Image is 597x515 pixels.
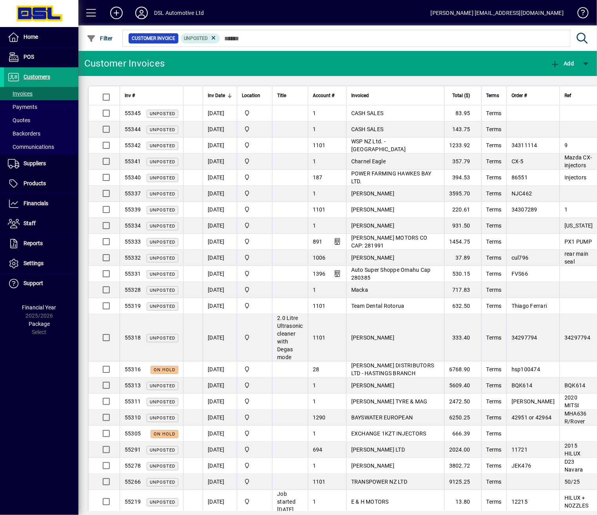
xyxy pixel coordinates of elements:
[24,220,36,226] span: Staff
[351,138,406,152] span: WSP NZ Ltd. - [GEOGRAPHIC_DATA]
[351,414,413,421] span: BAYSWATER EUROPEAN
[550,60,574,67] span: Add
[22,304,56,311] span: Financial Year
[8,130,40,137] span: Backorders
[486,190,502,197] span: Terms
[242,189,267,198] span: Central
[129,6,154,20] button: Profile
[512,271,528,277] span: FVS66
[24,200,48,206] span: Financials
[242,333,267,342] span: Central
[4,47,78,67] a: POS
[512,414,552,421] span: 42951 or 42964
[242,286,267,294] span: Central
[203,218,237,234] td: [DATE]
[8,117,30,123] span: Quotes
[512,398,555,405] span: [PERSON_NAME]
[203,250,237,266] td: [DATE]
[313,271,326,277] span: 1396
[150,480,175,485] span: Unposted
[277,491,296,513] span: Job started [DATE]
[8,90,33,97] span: Invoices
[512,190,532,197] span: NJC462
[512,382,533,389] span: BQK614
[444,378,481,394] td: 5609.40
[351,91,439,100] div: Invoiced
[444,490,481,514] td: 13.80
[351,398,428,405] span: [PERSON_NAME] TYRE & MAG
[444,250,481,266] td: 37.89
[24,74,50,80] span: Customers
[313,414,326,421] span: 1290
[486,206,502,213] span: Terms
[486,499,502,505] span: Terms
[512,446,528,453] span: 11721
[203,234,237,250] td: [DATE]
[351,287,368,293] span: Macka
[125,110,141,116] span: 55345
[512,255,529,261] span: cul796
[313,126,316,132] span: 1
[242,497,267,506] span: Central
[313,446,323,453] span: 694
[444,121,481,137] td: 143.75
[351,91,369,100] span: Invoiced
[242,125,267,134] span: Central
[203,394,237,410] td: [DATE]
[150,288,175,293] span: Unposted
[242,477,267,486] span: Central
[242,141,267,150] span: Central
[512,174,528,181] span: 86551
[572,2,587,27] a: Knowledge Base
[277,91,286,100] span: Title
[242,237,267,246] span: Central
[313,430,316,437] span: 1
[564,459,583,473] span: D23 Navara
[132,34,175,42] span: Customer Invoice
[203,298,237,314] td: [DATE]
[125,255,141,261] span: 55332
[203,170,237,186] td: [DATE]
[486,158,502,164] span: Terms
[564,239,592,245] span: PX1 PUMP
[150,464,175,469] span: Unposted
[313,91,334,100] span: Account #
[125,382,141,389] span: 55313
[277,315,303,360] span: 2.0 Litre Ultrasonic cleaner with Degas mode
[4,254,78,273] a: Settings
[444,361,481,378] td: 6768.90
[351,235,428,249] span: [PERSON_NAME] MOTORS CO CAP: 281991
[486,174,502,181] span: Terms
[564,495,589,509] span: HILUX + NOZZLES
[242,397,267,406] span: Central
[351,479,407,485] span: TRANSPOWER NZ LTD
[564,382,586,389] span: BQK614
[512,158,524,164] span: CX-5
[444,458,481,474] td: 3802.72
[313,206,326,213] span: 1101
[203,121,237,137] td: [DATE]
[444,442,481,458] td: 2024.00
[444,266,481,282] td: 530.15
[351,446,405,453] span: [PERSON_NAME] LTD
[313,190,316,197] span: 1
[564,479,580,485] span: 50/25
[4,127,78,140] a: Backorders
[548,56,576,70] button: Add
[444,474,481,490] td: 9125.25
[125,287,141,293] span: 55328
[242,429,267,438] span: Central
[125,463,141,469] span: 55278
[150,240,175,245] span: Unposted
[150,272,175,277] span: Unposted
[150,127,175,132] span: Unposted
[313,222,316,229] span: 1
[125,91,178,100] div: Inv #
[4,194,78,213] a: Financials
[512,303,547,309] span: Thiago Ferrari
[444,394,481,410] td: 2472.50
[4,114,78,127] a: Quotes
[4,214,78,233] a: Staff
[125,271,141,277] span: 55331
[242,205,267,214] span: Central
